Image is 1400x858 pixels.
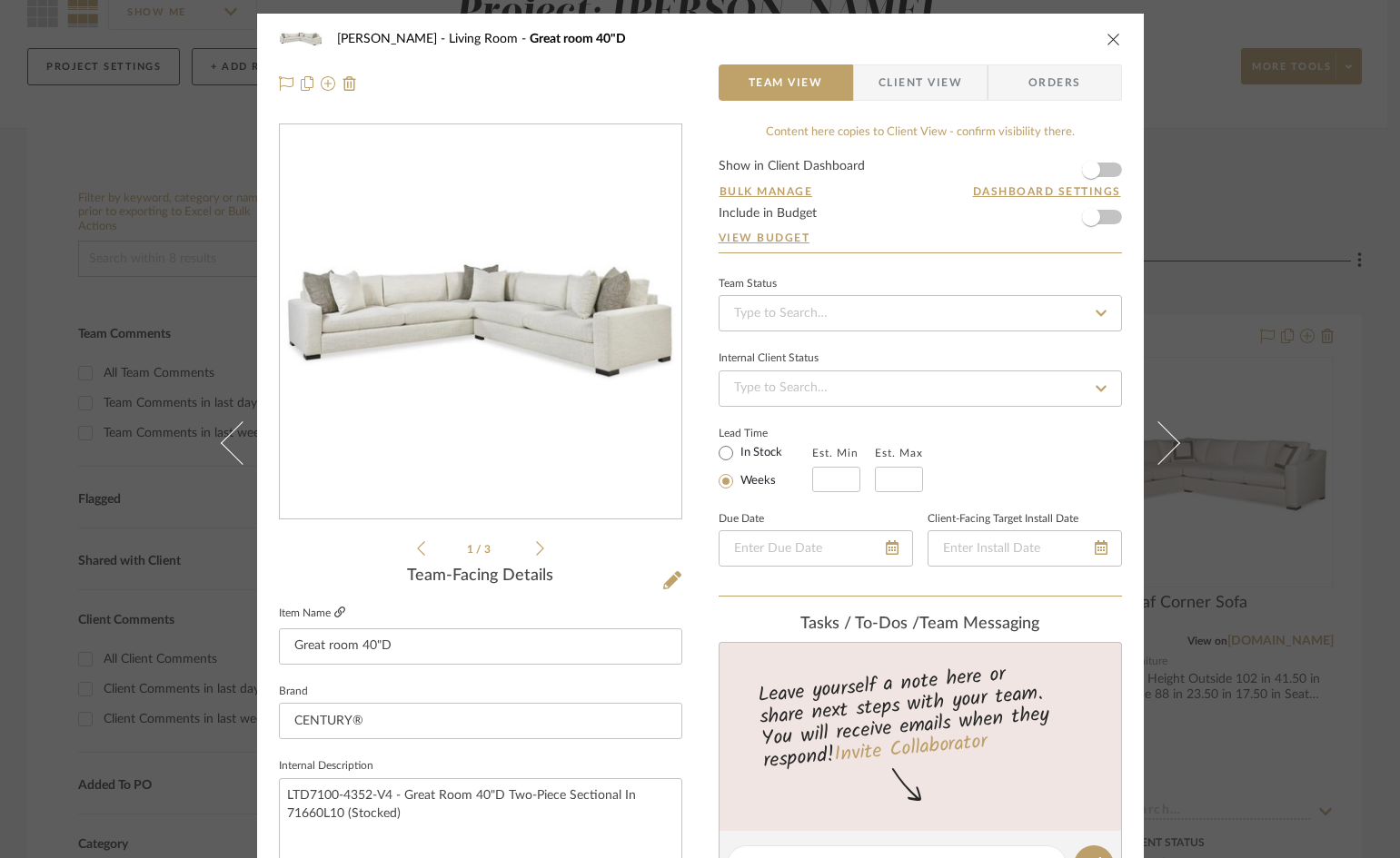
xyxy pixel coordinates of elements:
[749,64,823,101] span: Team View
[719,280,777,289] div: Team Status
[719,615,1122,635] div: team Messaging
[875,447,923,459] label: Est. Max
[719,530,913,567] input: Enter Due Date
[1106,31,1122,47] button: close
[972,183,1122,200] button: Dashboard Settings
[719,231,1122,245] a: View Budget
[719,354,819,363] div: Internal Client Status
[879,64,962,101] span: Client View
[928,515,1078,524] label: Client-Facing Target Install Date
[800,616,919,632] span: Tasks / To-Dos /
[719,295,1122,331] input: Type to Search…
[928,530,1122,567] input: Enter Install Date
[530,33,626,45] span: Great room 40"D
[812,447,859,459] label: Est. Min
[719,183,814,200] button: Bulk Manage
[716,655,1124,776] div: Leave yourself a note here or share next steps with your team. You will receive emails when they ...
[337,33,449,45] span: [PERSON_NAME]
[719,370,1122,407] input: Type to Search…
[343,76,357,91] img: Remove from project
[737,445,782,461] label: In Stock
[467,544,476,555] span: 1
[476,544,484,555] span: /
[279,21,323,57] img: 41d29038-7cb1-483e-8a4e-2d9069153cf8_48x40.jpg
[279,687,308,696] label: Brand
[449,33,530,45] span: Living Room
[719,515,764,524] label: Due Date
[279,628,682,665] input: Enter Item Name
[719,441,812,492] mat-radio-group: Select item type
[719,425,812,441] label: Lead Time
[280,189,681,457] div: 0
[719,123,1122,142] div: Content here copies to Client View - confirm visibility there.
[280,259,681,386] img: 41d29038-7cb1-483e-8a4e-2d9069153cf8_436x436.jpg
[737,473,776,489] label: Weeks
[279,567,682,587] div: Team-Facing Details
[832,726,988,772] a: Invite Collaborator
[1008,64,1101,101] span: Orders
[484,544,493,555] span: 3
[279,762,373,771] label: Internal Description
[279,606,345,621] label: Item Name
[279,703,682,739] input: Enter Brand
